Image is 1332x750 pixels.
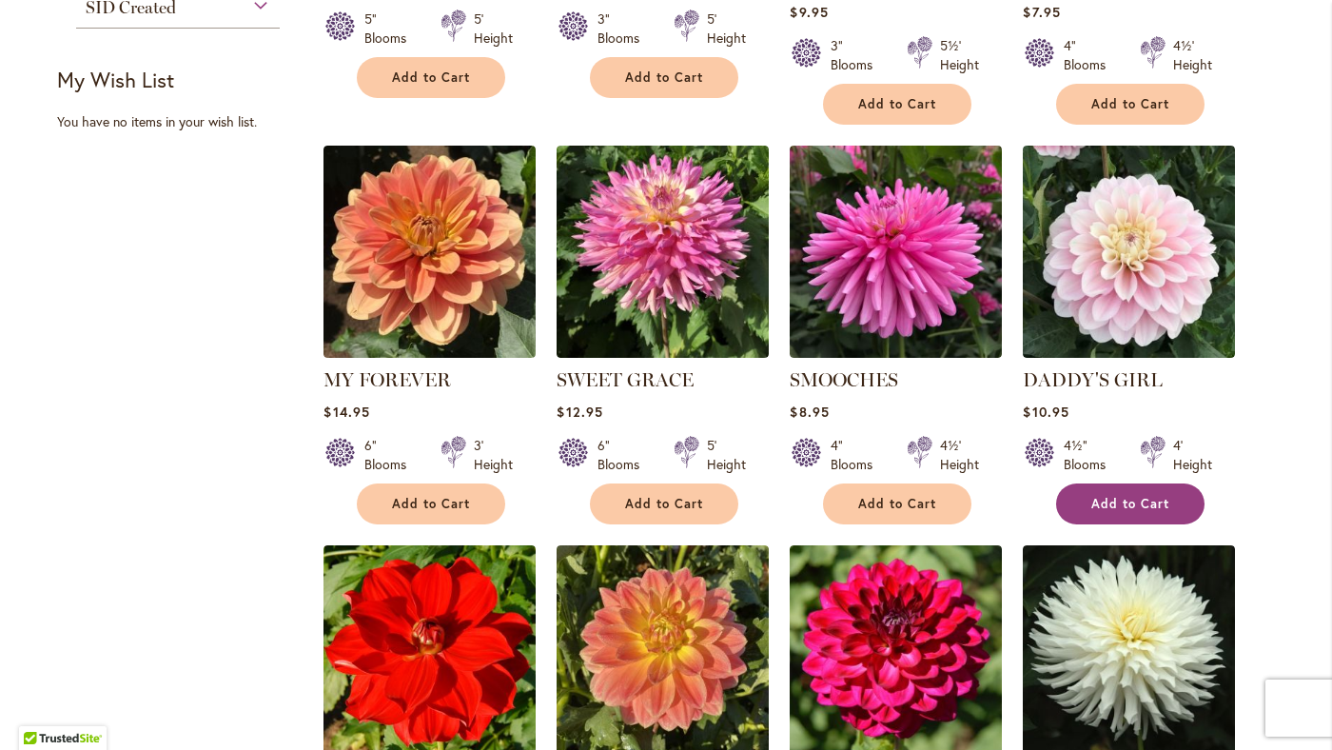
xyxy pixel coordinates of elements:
[1064,436,1117,474] div: 4½" Blooms
[823,84,971,125] button: Add to Cart
[357,484,505,524] button: Add to Cart
[790,146,1002,358] img: SMOOCHES
[707,436,746,474] div: 5' Height
[790,368,898,391] a: SMOOCHES
[1023,403,1068,421] span: $10.95
[790,3,828,21] span: $9.95
[557,344,769,362] a: SWEET GRACE
[474,10,513,48] div: 5' Height
[590,57,738,98] button: Add to Cart
[392,496,470,512] span: Add to Cart
[364,10,418,48] div: 5" Blooms
[1091,496,1169,512] span: Add to Cart
[1023,3,1060,21] span: $7.95
[597,436,651,474] div: 6" Blooms
[557,403,602,421] span: $12.95
[57,66,174,93] strong: My Wish List
[858,496,936,512] span: Add to Cart
[940,436,979,474] div: 4½' Height
[392,69,470,86] span: Add to Cart
[474,436,513,474] div: 3' Height
[1056,84,1205,125] button: Add to Cart
[1023,368,1163,391] a: DADDY'S GIRL
[1023,146,1235,358] img: DADDY'S GIRL
[597,10,651,48] div: 3" Blooms
[1056,484,1205,524] button: Add to Cart
[1091,96,1169,112] span: Add to Cart
[625,69,703,86] span: Add to Cart
[831,436,884,474] div: 4" Blooms
[790,344,1002,362] a: SMOOCHES
[790,403,829,421] span: $8.95
[323,344,536,362] a: MY FOREVER
[625,496,703,512] span: Add to Cart
[57,112,311,131] div: You have no items in your wish list.
[1173,436,1212,474] div: 4' Height
[357,57,505,98] button: Add to Cart
[940,36,979,74] div: 5½' Height
[557,368,694,391] a: SWEET GRACE
[323,403,369,421] span: $14.95
[858,96,936,112] span: Add to Cart
[557,146,769,358] img: SWEET GRACE
[323,368,451,391] a: MY FOREVER
[364,436,418,474] div: 6" Blooms
[831,36,884,74] div: 3" Blooms
[14,682,68,736] iframe: Launch Accessibility Center
[707,10,746,48] div: 5' Height
[1064,36,1117,74] div: 4" Blooms
[823,484,971,524] button: Add to Cart
[323,146,536,358] img: MY FOREVER
[1173,36,1212,74] div: 4½' Height
[590,484,738,524] button: Add to Cart
[1023,344,1235,362] a: DADDY'S GIRL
